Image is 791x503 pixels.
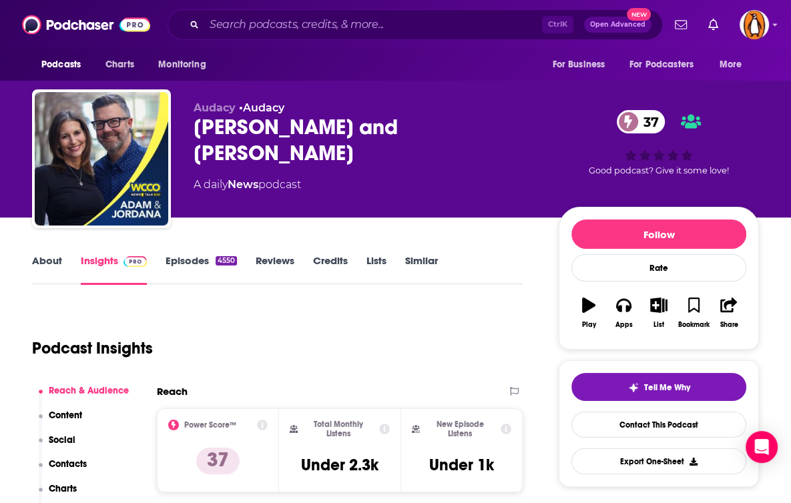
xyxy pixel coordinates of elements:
a: Audacy [243,101,284,114]
h2: New Episode Listens [425,420,495,438]
p: 37 [196,448,240,474]
input: Search podcasts, credits, & more... [204,14,542,35]
p: Social [49,434,75,446]
img: tell me why sparkle [628,382,639,393]
span: New [627,8,651,21]
div: Search podcasts, credits, & more... [168,9,663,40]
h3: Under 2.3k [301,455,378,475]
img: User Profile [740,10,769,39]
a: News [228,178,258,191]
div: Share [720,321,738,329]
span: Charts [105,55,134,74]
a: Similar [405,254,438,285]
span: For Business [552,55,605,74]
button: Contacts [39,458,87,483]
a: Show notifications dropdown [703,13,724,36]
div: 37Good podcast? Give it some love! [559,101,759,184]
h3: Under 1k [429,455,494,475]
p: Reach & Audience [49,385,129,396]
button: Reach & Audience [39,385,129,410]
h2: Total Monthly Listens [303,420,374,438]
span: Audacy [194,101,236,114]
p: Charts [49,483,77,494]
a: Show notifications dropdown [670,13,692,36]
span: Tell Me Why [644,382,690,393]
button: Play [571,289,606,337]
button: Follow [571,219,746,249]
h1: Podcast Insights [32,338,153,358]
span: Logged in as penguin_portfolio [740,10,769,39]
a: 37 [617,110,666,133]
span: 37 [630,110,666,133]
button: open menu [710,52,759,77]
a: InsightsPodchaser Pro [81,254,147,285]
h2: Power Score™ [184,420,236,430]
img: Adam and Jordana [35,92,168,225]
button: open menu [149,52,223,77]
button: open menu [543,52,621,77]
button: Social [39,434,76,459]
button: tell me why sparkleTell Me Why [571,373,746,401]
div: 4550 [216,256,237,266]
button: open menu [32,52,98,77]
button: Open AdvancedNew [584,17,651,33]
img: Podchaser - Follow, Share and Rate Podcasts [22,12,150,37]
button: List [641,289,676,337]
a: Reviews [256,254,294,285]
span: Good podcast? Give it some love! [589,165,729,175]
p: Content [49,410,82,421]
div: Open Intercom Messenger [746,431,778,463]
a: Contact This Podcast [571,412,746,438]
span: • [239,101,284,114]
span: Podcasts [41,55,81,74]
a: Lists [366,254,386,285]
button: Apps [606,289,641,337]
button: Content [39,410,83,434]
span: Monitoring [158,55,206,74]
div: List [653,321,664,329]
div: Bookmark [678,321,710,329]
a: Charts [97,52,142,77]
p: Contacts [49,458,87,470]
button: Export One-Sheet [571,448,746,474]
span: For Podcasters [629,55,694,74]
img: Podchaser Pro [123,256,147,267]
div: A daily podcast [194,177,301,193]
div: Rate [571,254,746,282]
span: More [720,55,742,74]
div: Play [582,321,596,329]
button: open menu [621,52,713,77]
button: Bookmark [676,289,711,337]
button: Share [712,289,746,337]
a: About [32,254,62,285]
span: Ctrl K [542,16,573,33]
button: Show profile menu [740,10,769,39]
a: Credits [313,254,348,285]
span: Open Advanced [590,21,645,28]
div: Apps [615,321,633,329]
h2: Reach [157,385,188,398]
a: Episodes4550 [166,254,237,285]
